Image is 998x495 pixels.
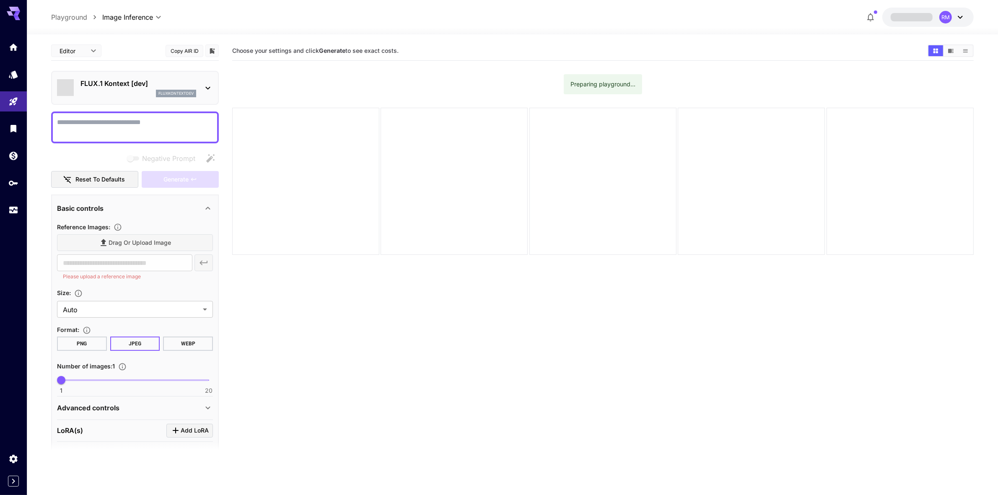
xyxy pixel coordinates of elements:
button: Add to library [208,46,216,56]
span: Negative prompts are not compatible with the selected model. [125,153,202,163]
button: JPEG [110,337,160,351]
div: Please upload a reference image [142,171,219,188]
p: FLUX.1 Kontext [dev] [80,78,196,88]
nav: breadcrumb [51,12,102,22]
button: WEBP [163,337,213,351]
button: RM [882,8,974,27]
button: Choose the file format for the output image. [79,326,94,334]
div: Library [8,123,18,134]
div: FLUX.1 Kontext [dev]fluxkontextdev [57,75,213,101]
span: Number of images : 1 [57,363,115,370]
button: Click to add LoRA [166,424,213,438]
button: Show images in video view [944,45,958,56]
button: PNG [57,337,107,351]
span: Choose your settings and click to see exact costs. [232,47,399,54]
span: Editor [60,47,86,55]
p: LoRA(s) [57,425,83,435]
div: Wallet [8,150,18,161]
div: Show images in grid viewShow images in video viewShow images in list view [928,44,974,57]
div: API Keys [8,178,18,188]
div: Home [8,42,18,52]
p: Basic controls [57,203,104,213]
div: Advanced controls [57,398,213,418]
div: Usage [8,205,18,215]
span: Add LoRA [181,425,209,436]
button: Adjust the dimensions of the generated image by specifying its width and height in pixels, or sel... [71,289,86,298]
span: 20 [205,386,213,395]
div: Basic controls [57,198,213,218]
span: Format : [57,326,79,333]
button: Expand sidebar [8,476,19,487]
span: Size : [57,289,71,296]
a: Playground [51,12,87,22]
p: Please upload a reference image [63,272,187,281]
span: 1 [60,386,62,395]
span: Reference Images : [57,223,110,231]
span: Auto [63,305,200,315]
span: Negative Prompt [142,153,195,163]
div: Playground [8,96,18,107]
div: Preparing playground... [570,77,635,92]
button: Specify how many images to generate in a single request. Each image generation will be charged se... [115,363,130,371]
div: Models [8,69,18,80]
div: Settings [8,454,18,464]
p: fluxkontextdev [158,91,194,96]
span: Image Inference [102,12,153,22]
button: Show images in list view [958,45,973,56]
b: Generate [319,47,345,54]
button: Reset to defaults [51,171,138,188]
button: Upload a reference image to guide the result. This is needed for Image-to-Image or Inpainting. Su... [110,223,125,231]
div: RM [939,11,952,23]
p: Advanced controls [57,403,119,413]
button: Copy AIR ID [166,45,203,57]
button: Show images in grid view [928,45,943,56]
